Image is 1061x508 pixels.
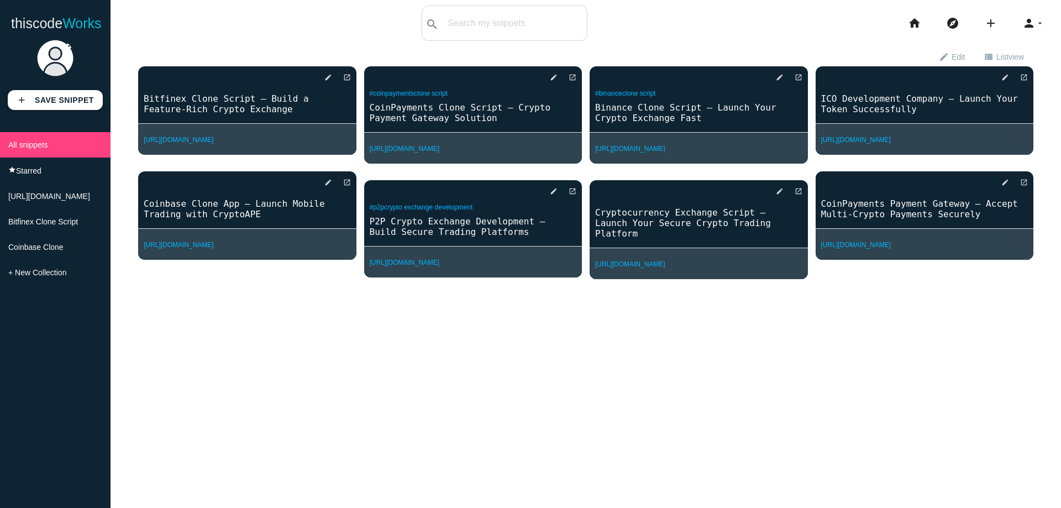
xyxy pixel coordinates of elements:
[816,92,1034,116] a: ICO Development Company – Launch Your Token Successfully
[8,140,48,149] span: All snippets
[776,67,784,87] i: edit
[324,172,332,192] i: edit
[821,241,891,249] a: [URL][DOMAIN_NAME]
[795,67,802,87] i: open_in_new
[541,67,558,87] a: edit
[795,181,802,201] i: open_in_new
[138,197,356,221] a: Coinbase Clone App – Launch Mobile Trading with CryptoAPE
[908,6,921,41] i: home
[595,145,665,153] a: [URL][DOMAIN_NAME]
[996,47,1024,66] span: List
[821,136,891,144] a: [URL][DOMAIN_NAME]
[316,67,332,87] a: edit
[364,215,582,238] a: P2P Crypto Exchange Development – Build Secure Trading Platforms
[8,217,78,226] span: Bitfinex Clone Script
[550,181,558,201] i: edit
[144,241,214,249] a: [URL][DOMAIN_NAME]
[1011,172,1028,192] a: open_in_new
[16,166,41,175] span: Starred
[8,268,66,277] span: + New Collection
[35,96,94,104] b: Save Snippet
[569,181,576,201] i: open_in_new
[569,67,576,87] i: open_in_new
[370,259,440,266] a: [URL][DOMAIN_NAME]
[974,46,1033,66] a: view_listListview
[776,181,784,201] i: edit
[364,101,582,124] a: CoinPayments Clone Script – Crypto Payment Gateway Solution
[422,6,442,40] button: search
[952,47,965,66] span: Edit
[786,181,802,201] a: open_in_new
[929,46,974,66] a: editEdit
[992,67,1009,87] a: edit
[816,197,1034,221] a: CoinPayments Payment Gateway – Accept Multi-Crypto Payments Securely
[8,243,64,252] span: Coinbase Clone
[370,203,473,211] a: #p2pcrypto exchange development
[541,181,558,201] a: edit
[595,90,655,97] a: #binanceclone script
[138,92,356,116] a: Bitfinex Clone Script – Build a Feature-Rich Crypto Exchange
[939,47,949,66] i: edit
[334,172,351,192] a: open_in_new
[1022,6,1036,41] i: person
[595,260,665,268] a: [URL][DOMAIN_NAME]
[550,67,558,87] i: edit
[946,6,959,41] i: explore
[767,67,784,87] a: edit
[767,181,784,201] a: edit
[11,6,102,41] a: thiscodeWorks
[1001,172,1009,192] i: edit
[343,172,351,192] i: open_in_new
[984,6,997,41] i: add
[1011,67,1028,87] a: open_in_new
[786,67,802,87] a: open_in_new
[590,206,808,240] a: Cryptocurrency Exchange Script – Launch Your Secure Crypto Trading Platform
[1020,67,1028,87] i: open_in_new
[984,47,994,66] i: view_list
[36,39,75,77] img: user.png
[426,7,439,42] i: search
[1001,67,1009,87] i: edit
[1009,53,1024,61] span: view
[370,145,440,153] a: [URL][DOMAIN_NAME]
[560,67,576,87] a: open_in_new
[8,192,90,201] span: [URL][DOMAIN_NAME]
[1036,6,1044,41] i: arrow_drop_down
[62,15,101,31] span: Works
[1020,172,1028,192] i: open_in_new
[8,90,103,110] a: addSave Snippet
[316,172,332,192] a: edit
[17,90,27,110] i: add
[8,166,16,174] i: star
[144,136,214,144] a: [URL][DOMAIN_NAME]
[992,172,1009,192] a: edit
[590,101,808,124] a: Binance Clone Script – Launch Your Crypto Exchange Fast
[343,67,351,87] i: open_in_new
[442,12,587,35] input: Search my snippets
[370,90,448,97] a: #coinpaymentsclone script
[324,67,332,87] i: edit
[334,67,351,87] a: open_in_new
[560,181,576,201] a: open_in_new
